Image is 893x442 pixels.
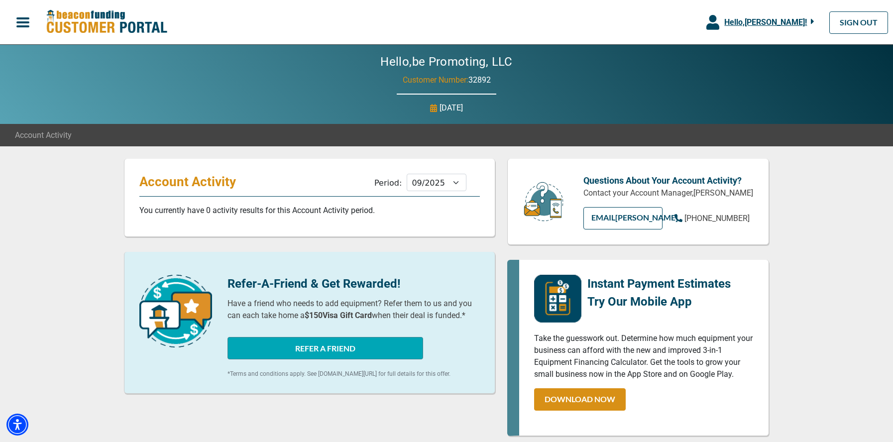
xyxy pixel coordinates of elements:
img: Beacon Funding Customer Portal Logo [46,9,167,35]
p: [DATE] [440,102,463,114]
p: Account Activity [139,174,245,190]
a: SIGN OUT [829,11,888,34]
div: Accessibility Menu [6,414,28,436]
b: $150 Visa Gift Card [305,311,372,320]
a: [PHONE_NUMBER] [674,213,750,224]
img: customer-service.png [521,181,566,222]
p: Questions About Your Account Activity? [583,174,754,187]
p: Instant Payment Estimates [587,275,731,293]
span: Hello, [PERSON_NAME] ! [724,17,807,27]
p: *Terms and conditions apply. See [DOMAIN_NAME][URL] for full details for this offer. [227,369,480,378]
label: Period: [374,178,402,188]
p: You currently have 0 activity results for this Account Activity period. [139,205,480,217]
p: Refer-A-Friend & Get Rewarded! [227,275,480,293]
a: EMAIL[PERSON_NAME] [583,207,663,229]
img: refer-a-friend-icon.png [139,275,212,347]
button: REFER A FRIEND [227,337,423,359]
span: Account Activity [15,129,72,141]
span: Customer Number: [403,75,468,85]
p: Contact your Account Manager, [PERSON_NAME] [583,187,754,199]
h2: Hello, be Promoting, LLC [350,55,542,69]
img: mobile-app-logo.png [534,275,581,323]
a: DOWNLOAD NOW [534,388,626,411]
p: Have a friend who needs to add equipment? Refer them to us and you can each take home a when thei... [227,298,480,322]
span: [PHONE_NUMBER] [684,214,750,223]
p: Take the guesswork out. Determine how much equipment your business can afford with the new and im... [534,332,754,380]
p: Try Our Mobile App [587,293,731,311]
span: 32892 [468,75,491,85]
